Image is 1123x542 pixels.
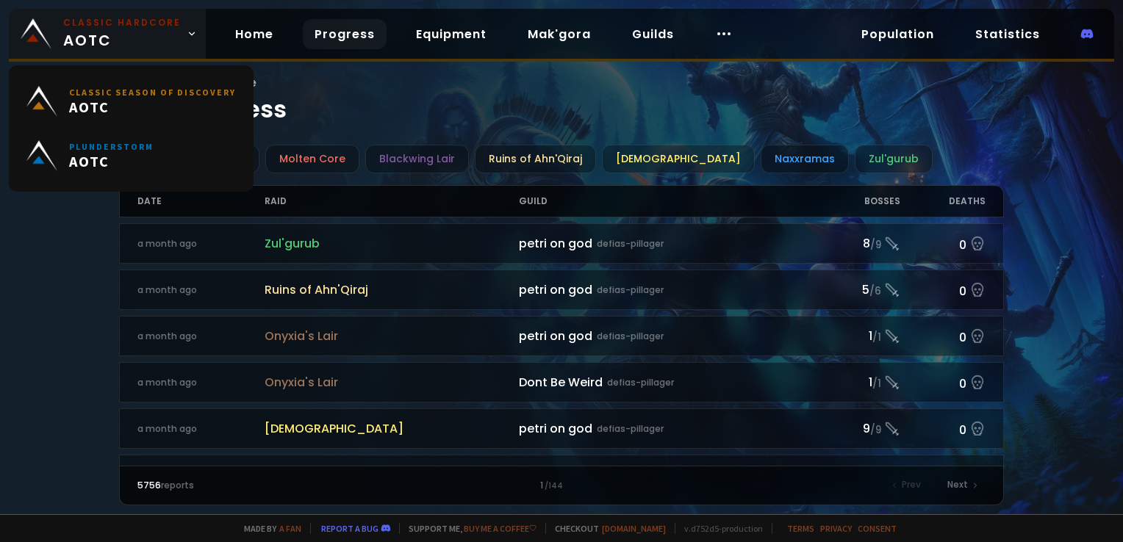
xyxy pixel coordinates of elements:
div: 0 [900,325,985,347]
div: a month ago [137,376,265,389]
small: / 1 [872,330,881,345]
div: 0 [900,464,985,485]
a: Classic Season of DiscoveryAOTC [18,74,245,129]
small: / 1 [872,377,881,391]
a: Home [223,19,285,49]
a: Population [850,19,946,49]
a: Progress [303,19,387,49]
div: 1 [816,327,900,345]
small: / 6 [869,284,881,299]
div: 8 [816,234,900,253]
span: Onyxia's Lair [265,327,519,345]
div: [DEMOGRAPHIC_DATA] [602,145,755,173]
div: 0 [900,418,985,439]
div: a month ago [137,237,265,250]
div: Bosses [816,186,900,217]
small: / 144 [545,480,563,492]
a: a month agoOnyxia's Lairpetri on goddefias-pillager1/10 [119,316,1003,356]
a: a fan [279,523,301,534]
div: Prev [884,475,930,496]
a: PlunderstormAOTC [18,129,245,183]
div: Zul'gurub [855,145,933,173]
span: [DEMOGRAPHIC_DATA] [265,419,519,438]
a: Buy me a coffee [464,523,537,534]
div: Blackwing Lair [365,145,469,173]
span: AOTC [69,98,236,116]
div: 1 [350,479,774,492]
a: Classic HardcoreAOTC [9,9,206,59]
span: Zul'gurub [265,234,519,253]
div: 0 [900,372,985,393]
div: Deaths [900,186,985,217]
div: Next [939,475,986,496]
span: v. d752d5 - production [675,523,763,534]
small: / 9 [870,423,881,438]
div: Guild [519,186,816,217]
span: AOTC [63,16,181,51]
div: 9 [816,419,900,438]
small: defias-pillager [597,237,664,250]
a: Statistics [964,19,1052,49]
a: a month agoOnyxia's LairDont Be Weirddefias-pillager1/10 [119,362,1003,402]
span: Onyxia's Lair [265,373,519,391]
small: defias-pillager [597,283,664,297]
a: Guilds [620,19,686,49]
a: [DOMAIN_NAME] [602,523,666,534]
a: Equipment [404,19,498,49]
a: a month ago[DEMOGRAPHIC_DATA]petri on goddefias-pillager9/90 [119,408,1003,449]
div: Dont Be Weird [519,373,816,391]
h1: Raid progress [119,73,1003,127]
div: Raid [265,186,519,217]
div: petri on god [519,234,816,253]
a: a month agoRuins of Ahn'Qirajpetri on goddefias-pillager5/60 [119,270,1003,310]
span: Checkout [545,523,666,534]
div: Date [137,186,265,217]
div: Naxxramas [761,145,849,173]
span: AOTC [69,152,154,170]
div: 1 [816,373,900,391]
a: Mak'gora [516,19,603,49]
span: 5756 [137,479,161,491]
small: / 9 [870,238,881,253]
span: Ruins of Ahn'Qiraj [265,281,519,299]
a: Terms [787,523,814,534]
small: Classic Hardcore [63,16,181,29]
div: petri on god [519,327,816,345]
small: Classic Season of Discovery [69,87,236,98]
div: 0 [900,279,985,300]
a: Report a bug [321,523,378,534]
small: defias-pillager [597,330,664,343]
div: a month ago [137,283,265,297]
a: Consent [858,523,897,534]
div: a month ago [137,422,265,436]
span: Made by [235,523,301,534]
span: Support me, [399,523,537,534]
div: 5 [816,281,900,299]
div: reports [137,479,349,492]
small: defias-pillager [597,422,664,436]
a: a month agoZul'gurubpetri on goddefias-pillager8/90 [119,223,1003,264]
small: Plunderstorm [69,141,154,152]
small: defias-pillager [607,376,674,389]
a: Privacy [820,523,852,534]
div: Ruins of Ahn'Qiraj [475,145,596,173]
div: Molten Core [265,145,359,173]
div: 0 [900,233,985,254]
div: petri on god [519,419,816,438]
div: petri on god [519,281,816,299]
div: a month ago [137,330,265,343]
span: Wow Classic Hardcore [119,73,1003,92]
a: a month agoNaxxramasDont Be Weirddefias-pillager12/150 [119,455,1003,495]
